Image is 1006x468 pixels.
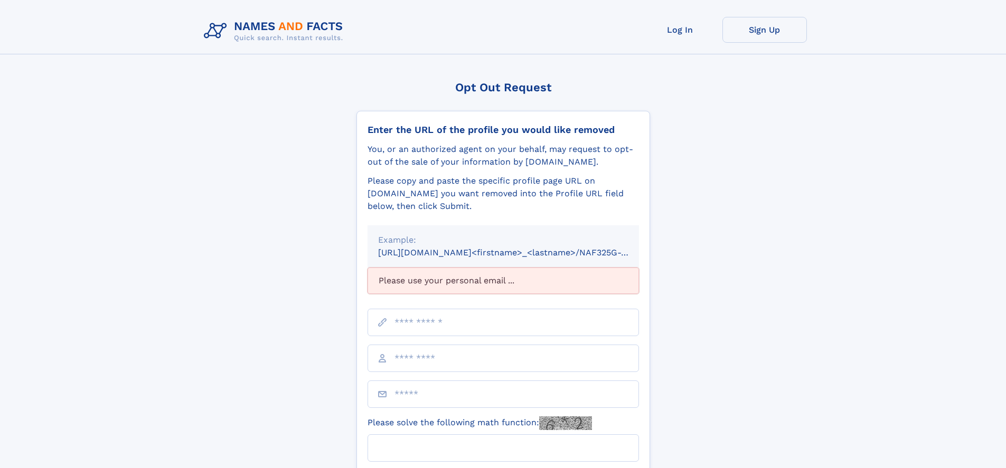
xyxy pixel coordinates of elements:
small: [URL][DOMAIN_NAME]<firstname>_<lastname>/NAF325G-xxxxxxxx [378,247,659,257]
a: Log In [638,17,722,43]
label: Please solve the following math function: [368,416,592,430]
div: Please use your personal email ... [368,268,639,294]
div: Opt Out Request [356,81,650,94]
div: Example: [378,234,628,246]
a: Sign Up [722,17,807,43]
div: Please copy and paste the specific profile page URL on [DOMAIN_NAME] you want removed into the Pr... [368,175,639,213]
div: You, or an authorized agent on your behalf, may request to opt-out of the sale of your informatio... [368,143,639,168]
img: Logo Names and Facts [200,17,352,45]
div: Enter the URL of the profile you would like removed [368,124,639,136]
